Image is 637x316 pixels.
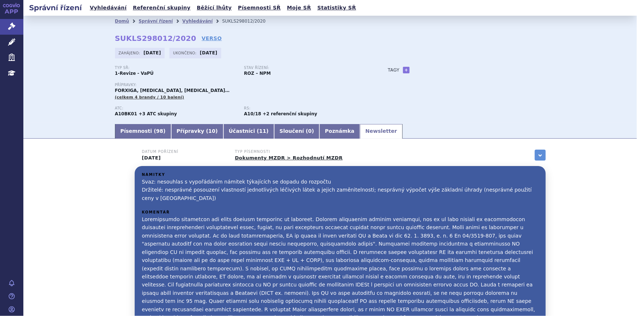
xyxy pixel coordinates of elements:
strong: ROZ – NPM [244,71,271,76]
a: Účastníci (11) [223,124,274,139]
strong: SUKLS298012/2020 [115,34,196,43]
h3: Komentář [142,210,538,215]
span: (celkem 4 brandy / 10 balení) [115,95,184,100]
a: Správní řízení [139,19,173,24]
p: Přípravky: [115,83,373,87]
strong: DAPAGLIFLOZIN [115,111,137,116]
li: SUKLS298012/2020 [222,16,275,27]
a: Statistiky SŘ [315,3,358,13]
a: Poznámka [319,124,360,139]
a: Domů [115,19,129,24]
a: Referenční skupiny [131,3,193,13]
a: Běžící lhůty [195,3,234,13]
strong: empagliflozin, dapagliflozin, kapagliflozin [244,111,261,116]
p: RS: [244,106,366,111]
a: Newsletter [360,124,403,139]
a: zobrazit vše [535,150,546,161]
span: 10 [208,128,215,134]
strong: +2 referenční skupiny [263,111,317,116]
h3: Typ písemnosti [235,150,343,154]
h3: Tagy [388,66,400,74]
strong: [DATE] [200,50,217,55]
h2: Správní řízení [23,3,88,13]
span: Zahájeno: [119,50,142,56]
p: Typ SŘ: [115,66,237,70]
a: Dokumenty MZDR > Rozhodnutí MZDR [235,155,343,161]
span: Ukončeno: [173,50,198,56]
a: + [403,67,410,73]
span: 98 [156,128,163,134]
a: Přípravky (10) [171,124,223,139]
p: [DATE] [142,155,226,161]
span: FORXIGA, [MEDICAL_DATA], [MEDICAL_DATA]… [115,88,230,93]
a: Písemnosti SŘ [236,3,283,13]
a: Moje SŘ [285,3,313,13]
p: Svaz: nesouhlas s vypořádáním námitek týkajících se dopadu do rozpočtu Držitelé: nesprávné posouz... [142,178,538,202]
span: 0 [308,128,312,134]
a: Písemnosti (98) [115,124,171,139]
a: Vyhledávání [88,3,129,13]
h3: Datum pořízení [142,150,226,154]
a: Vyhledávání [182,19,212,24]
strong: +3 ATC skupiny [139,111,177,116]
p: ATC: [115,106,237,111]
strong: 1-Revize - VaPÚ [115,71,154,76]
a: Sloučení (0) [274,124,319,139]
span: 11 [259,128,266,134]
a: VERSO [202,35,222,42]
p: Stav řízení: [244,66,366,70]
h3: Námitky [142,173,538,177]
strong: [DATE] [143,50,161,55]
